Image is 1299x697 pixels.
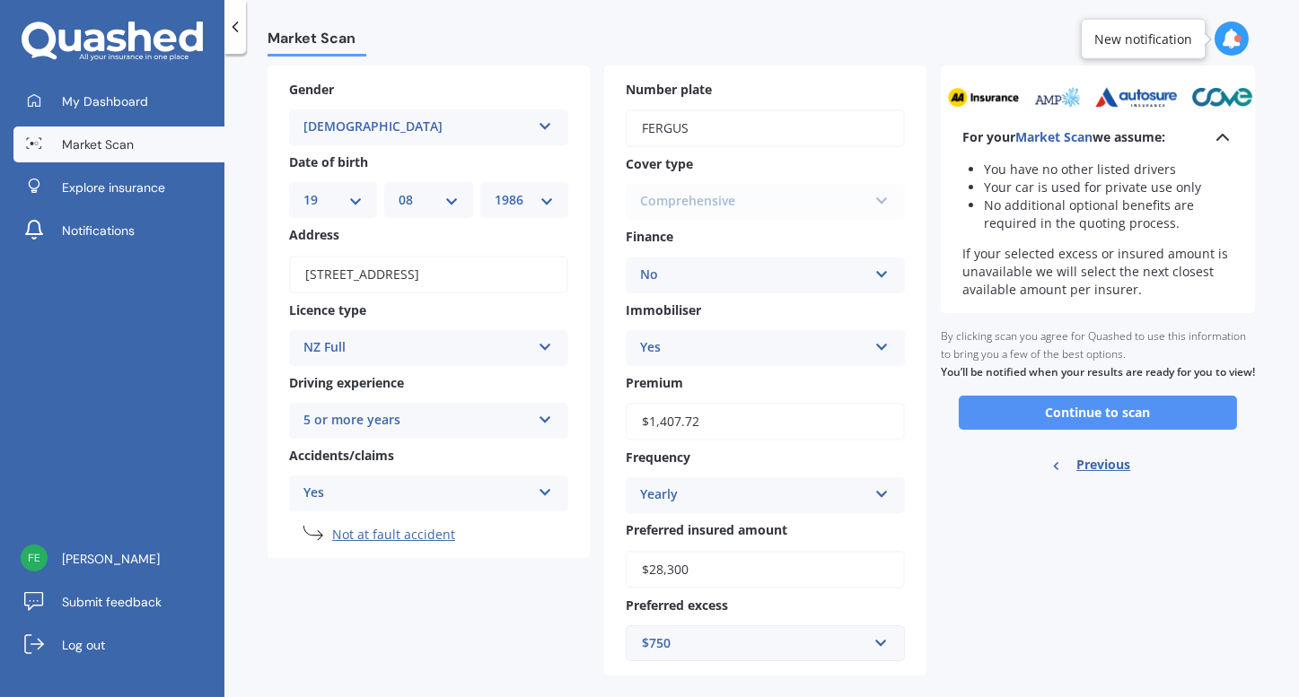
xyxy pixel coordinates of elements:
[640,265,867,286] div: No
[303,483,531,504] div: Yes
[959,396,1237,430] button: Continue to scan
[289,153,368,170] span: Date of birth
[62,593,162,611] span: Submit feedback
[1019,87,1068,108] img: amp_sm.png
[13,126,224,162] a: Market Scan
[941,364,1255,379] b: You’ll be notified when your results are ready for you to view!
[289,374,404,391] span: Driving experience
[13,170,224,205] a: Explore insurance
[13,213,224,248] a: Notifications
[13,584,224,620] a: Submit feedback
[289,81,334,98] span: Gender
[13,627,224,663] a: Log out
[21,545,48,571] img: 68332012375469c981da1a6913c58077
[626,403,905,440] input: Enter premium
[303,410,531,431] div: 5 or more years
[303,117,531,138] div: [DEMOGRAPHIC_DATA]
[640,484,867,506] div: Yearly
[332,526,568,544] li: Not at fault accident
[303,337,531,359] div: NZ Full
[626,301,701,318] span: Immobiliser
[1094,30,1192,48] div: New notification
[1015,128,1093,145] span: Market Scan
[289,227,339,244] span: Address
[642,633,867,653] div: $750
[640,337,867,359] div: Yes
[626,374,683,391] span: Premium
[62,636,105,654] span: Log out
[984,161,1233,179] li: You have no other listed drivers
[13,83,224,119] a: My Dashboard
[626,155,693,172] span: Cover type
[626,229,673,246] span: Finance
[1178,87,1240,108] img: cove_sm.webp
[626,597,728,614] span: Preferred excess
[62,179,165,196] span: Explore insurance
[941,313,1255,396] div: By clicking scan you agree for Quashed to use this information to bring you a few of the best opt...
[962,128,1165,146] b: For your we assume:
[984,179,1233,196] li: Your car is used for private use only
[626,449,690,466] span: Frequency
[289,301,366,318] span: Licence type
[984,196,1233,232] li: No additional optional benefits are required in the quoting process.
[962,245,1233,299] p: If your selected excess or insured amount is unavailable we will select the next closest availabl...
[62,135,134,153] span: Market Scan
[626,522,787,539] span: Preferred insured amount
[935,87,1006,108] img: aa_sm.webp
[268,30,366,54] span: Market Scan
[62,222,135,240] span: Notifications
[13,541,224,577] a: [PERSON_NAME]
[289,447,394,464] span: Accidents/claims
[62,550,160,568] span: [PERSON_NAME]
[1076,451,1130,478] span: Previous
[62,92,148,110] span: My Dashboard
[1082,87,1165,108] img: autosure_sm.webp
[626,81,712,98] span: Number plate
